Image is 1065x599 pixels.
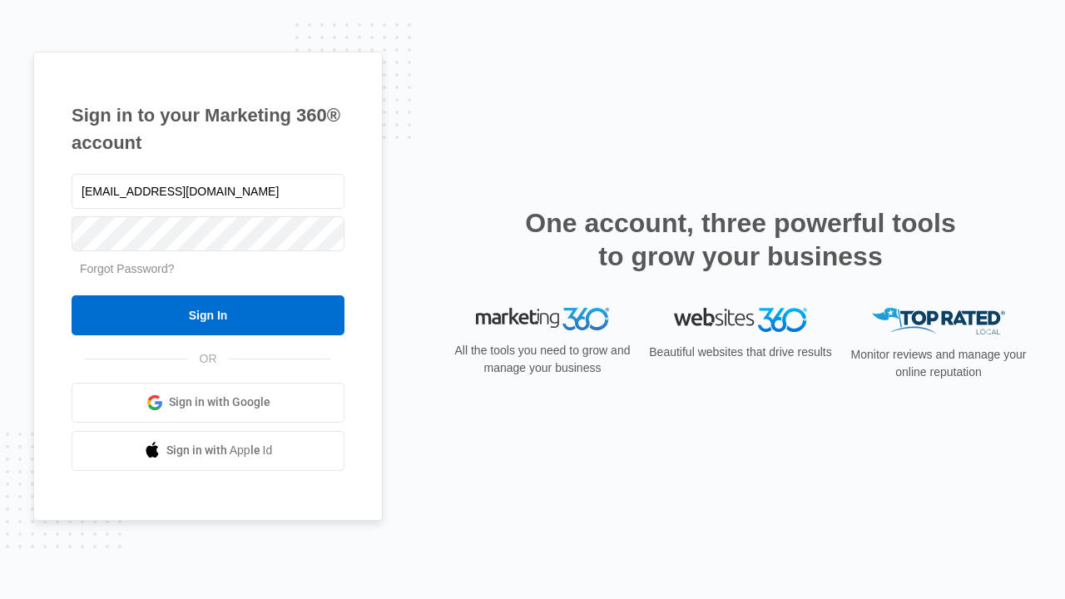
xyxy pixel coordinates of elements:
[449,342,636,377] p: All the tools you need to grow and manage your business
[72,295,344,335] input: Sign In
[169,394,270,411] span: Sign in with Google
[872,308,1005,335] img: Top Rated Local
[72,174,344,209] input: Email
[80,262,175,275] a: Forgot Password?
[647,344,834,361] p: Beautiful websites that drive results
[72,431,344,471] a: Sign in with Apple Id
[476,308,609,331] img: Marketing 360
[166,442,273,459] span: Sign in with Apple Id
[72,383,344,423] a: Sign in with Google
[845,346,1032,381] p: Monitor reviews and manage your online reputation
[520,206,961,273] h2: One account, three powerful tools to grow your business
[188,350,229,368] span: OR
[72,101,344,156] h1: Sign in to your Marketing 360® account
[674,308,807,332] img: Websites 360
